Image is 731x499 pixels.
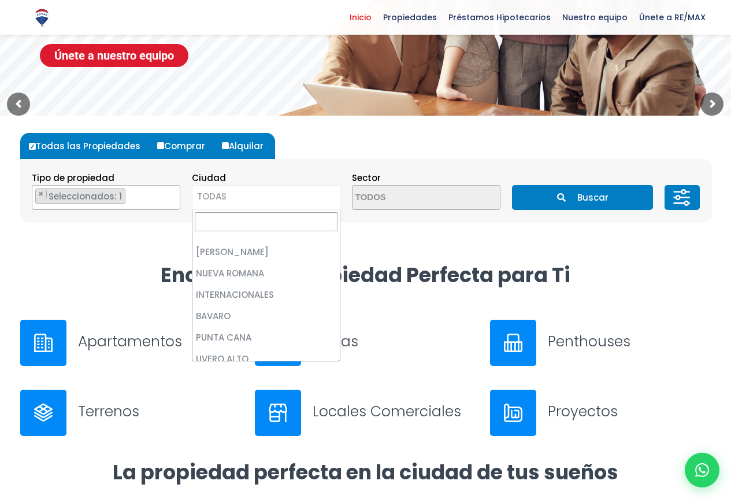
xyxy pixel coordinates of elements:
[36,189,47,199] button: Remove item
[443,9,556,26] span: Préstamos Hipotecarios
[20,390,242,436] a: Terrenos
[222,142,229,149] input: Alquilar
[40,44,188,67] a: Únete a nuestro equipo
[154,133,217,159] label: Comprar
[255,320,476,366] a: Casas
[192,305,340,327] li: BAVARO
[161,261,570,289] strong: Encuentra la Propiedad Perfecta para Ti
[78,401,242,422] h3: Terrenos
[192,327,340,348] li: PUNTA CANA
[26,133,152,159] label: Todas las Propiedades
[195,212,337,231] input: Search
[352,186,465,210] textarea: Search
[377,9,443,26] span: Propiedades
[548,401,711,422] h3: Proyectos
[38,189,44,199] span: ×
[313,331,476,352] h3: Casas
[192,241,340,263] li: [PERSON_NAME]
[352,172,381,184] span: Sector
[490,390,711,436] a: Proyectos
[192,172,226,184] span: Ciudad
[255,390,476,436] a: Locales Comerciales
[113,458,618,486] strong: La propiedad perfecta en la ciudad de tus sueños
[32,172,114,184] span: Tipo de propiedad
[344,9,377,26] span: Inicio
[47,190,125,202] span: Seleccionados: 1
[512,185,653,210] button: Buscar
[192,185,340,210] span: TODAS
[20,320,242,366] a: Apartamentos
[192,284,340,305] li: INTERNACIONALES
[168,189,173,199] span: ×
[32,8,52,28] img: Logo de REMAX
[35,188,125,204] li: APARTAMENTO
[633,9,711,26] span: Únete a RE/MAX
[192,188,340,205] span: TODAS
[490,320,711,366] a: Penthouses
[556,9,633,26] span: Nuestro equipo
[548,331,711,352] h3: Penthouses
[197,190,227,202] span: TODAS
[167,188,174,200] button: Remove all items
[78,331,242,352] h3: Apartamentos
[192,348,340,369] li: UVERO ALTO
[192,263,340,284] li: NUEVA ROMANA
[313,401,476,422] h3: Locales Comerciales
[157,142,164,149] input: Comprar
[29,143,36,150] input: Todas las Propiedades
[32,186,39,210] textarea: Search
[219,133,275,159] label: Alquilar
